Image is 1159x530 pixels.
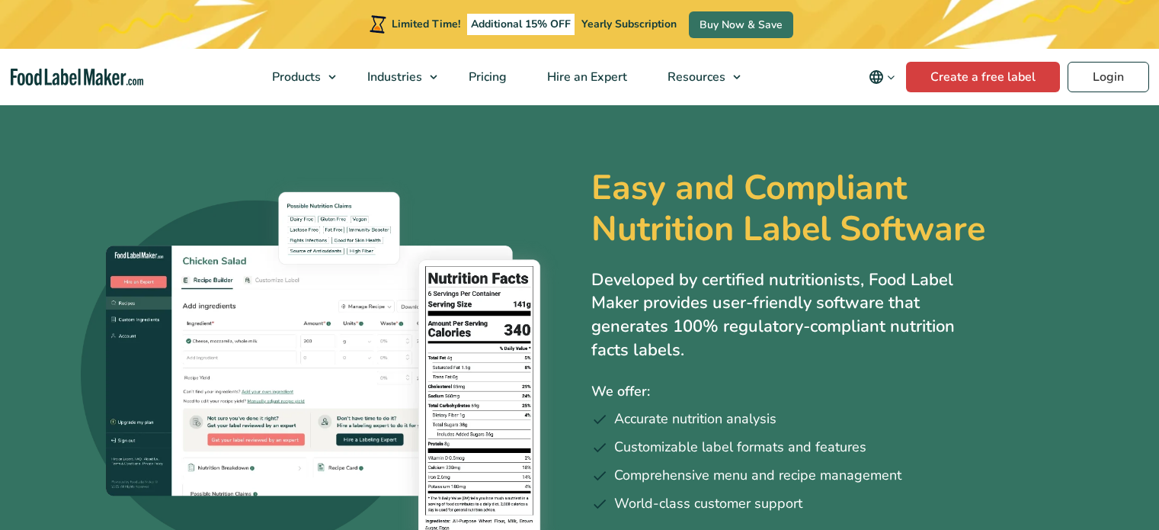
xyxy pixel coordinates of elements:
span: Accurate nutrition analysis [614,409,776,429]
a: Buy Now & Save [689,11,793,38]
span: Limited Time! [392,17,460,31]
span: Additional 15% OFF [467,14,575,35]
span: Comprehensive menu and recipe management [614,465,901,486]
p: We offer: [591,381,1079,403]
h1: Easy and Compliant Nutrition Label Software [591,168,1044,250]
span: World-class customer support [614,493,802,514]
span: Resources [663,69,727,85]
button: Change language [858,62,906,92]
a: Food Label Maker homepage [11,69,143,86]
a: Industries [347,49,445,105]
a: Resources [648,49,748,105]
span: Pricing [464,69,508,85]
a: Login [1068,62,1149,92]
a: Products [252,49,344,105]
span: Customizable label formats and features [614,437,866,458]
span: Hire an Expert [543,69,629,85]
a: Hire an Expert [527,49,644,105]
span: Yearly Subscription [581,17,677,31]
a: Pricing [449,49,523,105]
span: Industries [363,69,424,85]
a: Create a free label [906,62,1060,92]
p: Developed by certified nutritionists, Food Label Maker provides user-friendly software that gener... [591,268,988,362]
span: Products [267,69,322,85]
